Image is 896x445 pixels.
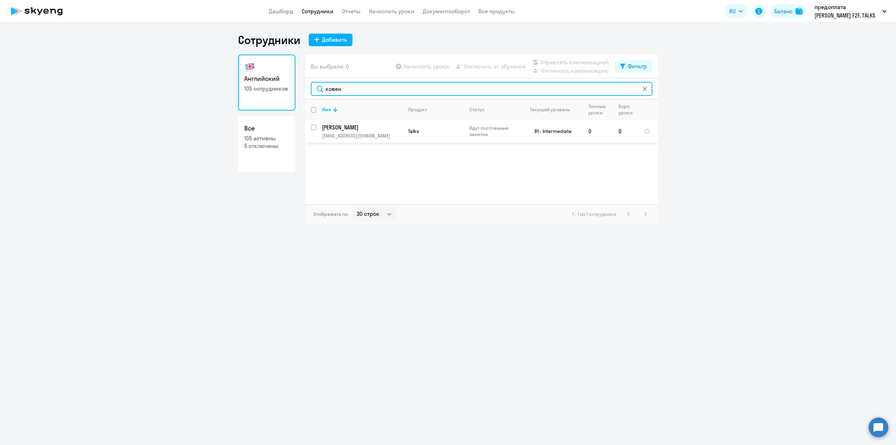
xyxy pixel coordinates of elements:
[618,103,633,116] div: Корп. уроки
[770,4,807,18] button: Балансbalance
[583,120,613,143] td: 0
[314,211,349,217] span: Отображать по:
[615,60,652,73] button: Фильтр
[613,120,638,143] td: 0
[478,8,515,15] a: Все продукты
[322,133,402,139] p: [EMAIL_ADDRESS][DOMAIN_NAME]
[309,34,352,46] button: Добавить
[469,106,517,113] div: Статус
[423,8,470,15] a: Документооборот
[618,103,638,116] div: Корп. уроки
[311,62,349,71] span: Вы выбрали: 0
[244,134,289,142] p: 105 активны
[572,211,616,217] span: 1 - 1 из 1 сотрудника
[811,3,890,20] button: предоплата [PERSON_NAME] F2F, TALKS [DATE]-[DATE], НЛМК, ПАО
[311,82,652,96] input: Поиск по имени, email, продукту или статусу
[588,103,608,116] div: Личные уроки
[774,7,793,15] div: Баланс
[523,106,582,113] div: Текущий уровень
[530,106,570,113] div: Текущий уровень
[588,103,612,116] div: Личные уроки
[322,106,402,113] div: Имя
[408,128,419,134] span: Talks
[322,123,402,131] a: [PERSON_NAME]
[724,4,748,18] button: RU
[796,8,803,15] img: balance
[238,33,300,47] h1: Сотрудники
[244,74,289,83] h3: Английский
[469,106,484,113] div: Статус
[814,3,880,20] p: предоплата [PERSON_NAME] F2F, TALKS [DATE]-[DATE], НЛМК, ПАО
[729,7,736,15] span: RU
[369,8,414,15] a: Начислить уроки
[518,120,583,143] td: B1 - Intermediate
[244,61,255,72] img: english
[302,8,334,15] a: Сотрудники
[238,55,295,111] a: Английский105 сотрудников
[322,123,401,131] p: [PERSON_NAME]
[322,35,347,44] div: Добавить
[322,106,331,113] div: Имя
[269,8,293,15] a: Дашборд
[628,62,647,70] div: Фильтр
[469,125,517,137] p: Идут постоянные занятия
[244,85,289,92] p: 105 сотрудников
[408,106,463,113] div: Продукт
[244,124,289,133] h3: Все
[408,106,427,113] div: Продукт
[342,8,360,15] a: Отчеты
[238,116,295,172] a: Все105 активны5 отключены
[244,142,289,150] p: 5 отключены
